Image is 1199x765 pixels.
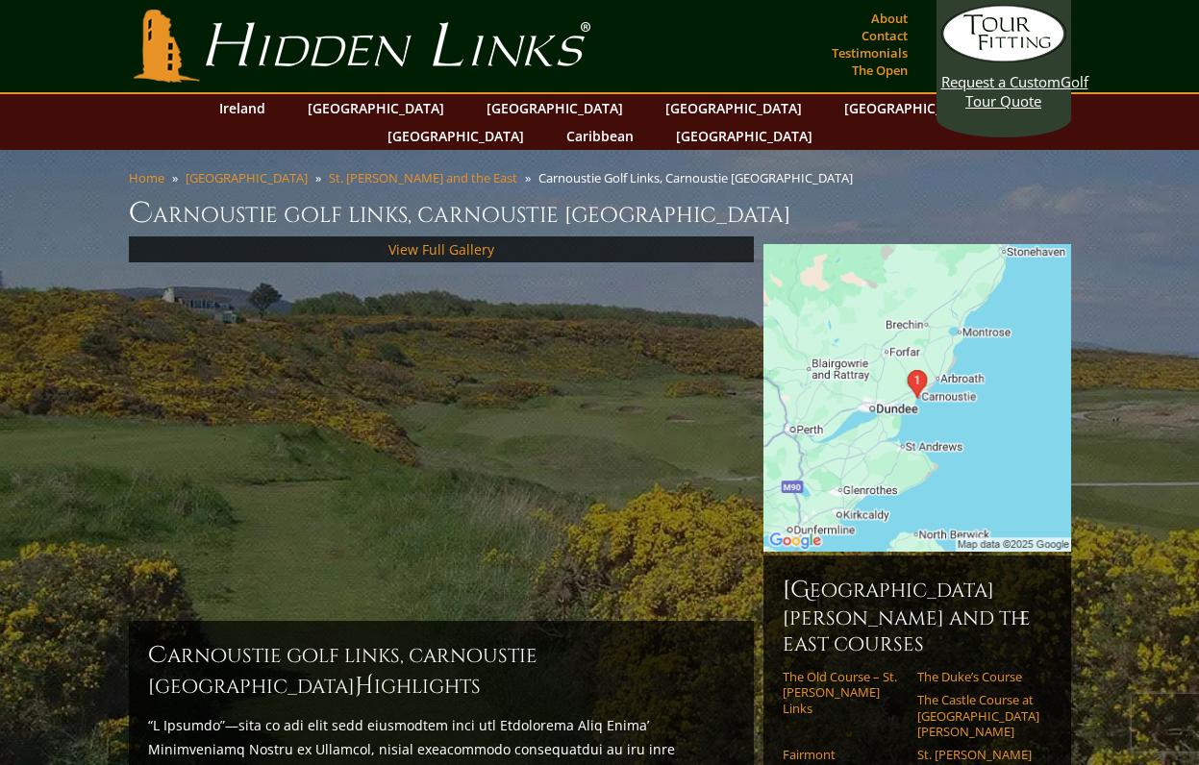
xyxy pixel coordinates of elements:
a: [GEOGRAPHIC_DATA] [378,122,534,150]
h2: Carnoustie Golf Links, Carnoustie [GEOGRAPHIC_DATA] ighlights [148,640,735,702]
a: [GEOGRAPHIC_DATA] [656,94,812,122]
a: Home [129,169,164,186]
a: [GEOGRAPHIC_DATA] [477,94,633,122]
a: The Duke’s Course [917,669,1039,684]
li: Carnoustie Golf Links, Carnoustie [GEOGRAPHIC_DATA] [538,169,861,186]
h1: Carnoustie Golf Links, Carnoustie [GEOGRAPHIC_DATA] [129,194,1071,233]
a: [GEOGRAPHIC_DATA] [835,94,990,122]
a: [GEOGRAPHIC_DATA] [186,169,308,186]
span: H [355,671,374,702]
a: St. [PERSON_NAME] and the East [329,169,517,186]
a: Contact [857,22,912,49]
a: Caribbean [557,122,643,150]
a: [GEOGRAPHIC_DATA] [298,94,454,122]
span: Request a Custom [941,72,1061,91]
a: Testimonials [827,39,912,66]
a: [GEOGRAPHIC_DATA] [666,122,822,150]
a: About [866,5,912,32]
a: Request a CustomGolf Tour Quote [941,5,1066,111]
a: The Castle Course at [GEOGRAPHIC_DATA][PERSON_NAME] [917,692,1039,739]
a: View Full Gallery [388,240,494,259]
img: Google Map of Carnoustie Golf Centre, Links Parade, Carnoustie DD7 7JE, United Kingdom [763,244,1071,552]
h6: [GEOGRAPHIC_DATA][PERSON_NAME] and the East Courses [783,575,1052,657]
a: Ireland [210,94,275,122]
a: The Old Course – St. [PERSON_NAME] Links [783,669,905,716]
a: The Open [847,57,912,84]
